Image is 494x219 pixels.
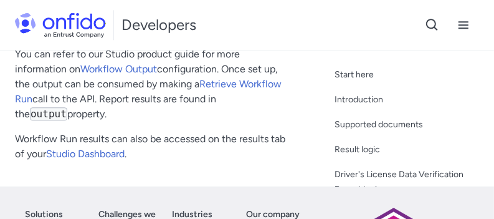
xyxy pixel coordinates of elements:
a: Result logic [335,142,484,157]
a: Retrieve Workflow Run [15,78,282,105]
p: You can refer to our Studio product guide for more information on configuration. Once set up, the... [15,47,292,122]
a: Studio Dashboard [46,148,125,160]
button: Open navigation menu button [448,9,479,41]
button: Open search button [417,9,448,41]
svg: Open navigation menu button [456,17,471,32]
a: Introduction [335,92,484,107]
a: Workflow Output [80,63,157,75]
h1: Developers [121,15,196,35]
a: Driver's License Data Verification Report task [335,167,484,197]
p: Workflow Run results can also be accessed on the results tab of your . [15,132,292,162]
a: Supported documents [335,117,484,132]
a: Start here [335,67,484,82]
code: output [30,107,67,120]
svg: Open search button [425,17,440,32]
img: Onfido Logo [15,12,106,37]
